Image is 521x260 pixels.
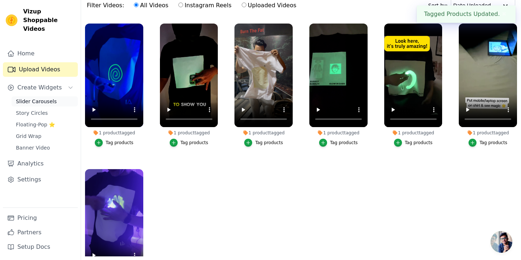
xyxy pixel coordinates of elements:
div: 1 product tagged [234,130,293,136]
span: Banner Video [16,144,50,151]
div: Tag products [181,140,208,146]
span: Vizup Shoppable Videos [23,7,75,33]
a: Banner Video [12,143,78,153]
label: All Videos [134,1,169,10]
a: Story Circles [12,108,78,118]
button: Tag products [95,139,134,147]
button: Tag products [394,139,433,147]
div: 1 product tagged [459,130,517,136]
img: Vizup [6,14,17,26]
div: Tag products [479,140,507,146]
button: Create Widgets [3,80,78,95]
button: Tag products [319,139,358,147]
span: Story Circles [16,109,48,117]
div: Tag products [330,140,358,146]
span: Grid Wrap [16,133,41,140]
div: 1 product tagged [384,130,442,136]
div: Tagged Products Updated. [417,5,516,23]
a: Setup Docs [3,240,78,254]
span: Create Widgets [17,83,62,92]
a: Grid Wrap [12,131,78,141]
a: Settings [3,172,78,187]
button: Close [500,10,508,18]
a: Analytics [3,156,78,171]
div: 1 product tagged [160,130,218,136]
a: Floating-Pop ⭐ [12,119,78,130]
div: Tag products [255,140,283,146]
a: Slider Carousels [12,96,78,106]
a: Open chat [491,231,512,253]
div: Tag products [405,140,433,146]
button: Tag products [469,139,507,147]
div: Tag products [106,140,134,146]
button: Tag products [244,139,283,147]
label: Instagram Reels [178,1,232,10]
div: 1 product tagged [85,130,143,136]
input: Uploaded Videos [242,3,246,7]
button: Tag products [170,139,208,147]
span: Floating-Pop ⭐ [16,121,55,128]
label: Uploaded Videos [241,1,297,10]
a: Home [3,46,78,61]
input: All Videos [134,3,139,7]
a: Pricing [3,211,78,225]
span: Slider Carousels [16,98,57,105]
input: Instagram Reels [178,3,183,7]
div: 1 product tagged [309,130,368,136]
a: Partners [3,225,78,240]
a: Upload Videos [3,62,78,77]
